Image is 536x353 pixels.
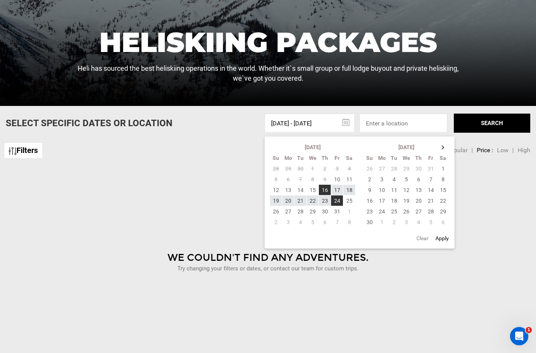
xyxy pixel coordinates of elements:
[282,142,343,153] th: [DATE]
[512,146,514,155] li: |
[414,231,431,245] button: Clear
[6,265,530,273] p: Try changing your filters or dates, or contact our team for custom trips.
[454,114,530,133] button: SEARCH
[447,146,468,154] span: Popular
[477,146,493,155] li: Price :
[359,114,447,133] input: Enter a location
[4,142,43,159] a: Filters
[497,146,508,154] span: Low
[265,114,355,133] input: Select dates
[510,327,528,345] iframe: Intercom live chat
[471,146,473,155] li: |
[72,28,464,56] h1: Heliskiing Packages
[9,147,16,155] img: btn-icon.svg
[518,146,530,154] span: High
[72,63,464,83] p: Heli has sourced the best heliskiing operations in the world. Whether it`s small group or full lo...
[433,231,451,245] button: Apply
[6,251,530,265] div: We Couldn't Find Any Adventures.
[376,142,437,153] th: [DATE]
[526,327,532,333] span: 1
[6,117,172,130] p: Select Specific Dates Or Location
